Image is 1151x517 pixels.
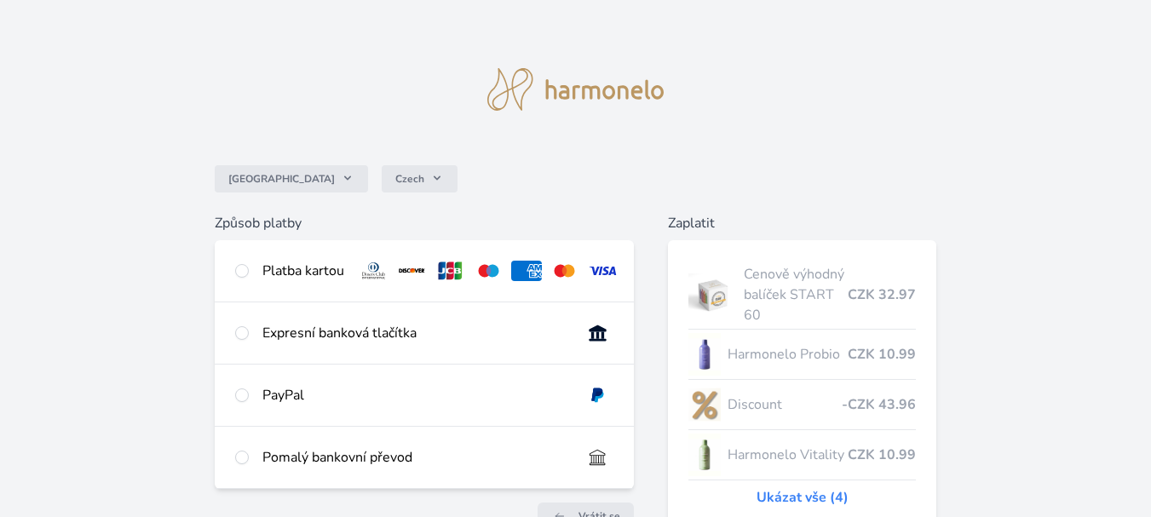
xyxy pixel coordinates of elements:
div: Expresní banková tlačítka [262,323,568,343]
h6: Zaplatit [668,213,936,233]
div: PayPal [262,385,568,405]
img: amex.svg [511,261,543,281]
div: Platba kartou [262,261,344,281]
span: -CZK 43.96 [842,394,916,415]
span: [GEOGRAPHIC_DATA] [228,172,335,186]
span: Discount [728,394,842,415]
button: [GEOGRAPHIC_DATA] [215,165,368,192]
img: mc.svg [549,261,580,281]
img: bankTransfer_IBAN.svg [582,447,613,468]
img: logo.svg [487,68,665,111]
img: onlineBanking_CZ.svg [582,323,613,343]
span: CZK 10.99 [848,445,916,465]
span: Cenově výhodný balíček START 60 [744,264,848,325]
img: maestro.svg [473,261,504,281]
img: CLEAN_PROBIO_se_stinem_x-lo.jpg [688,333,721,376]
img: CLEAN_VITALITY_se_stinem_x-lo.jpg [688,434,721,476]
span: Harmonelo Probio [728,344,848,365]
span: Czech [395,172,424,186]
span: CZK 32.97 [848,284,916,305]
div: Pomalý bankovní převod [262,447,568,468]
span: CZK 10.99 [848,344,916,365]
img: discover.svg [396,261,428,281]
img: jcb.svg [435,261,466,281]
img: start.jpg [688,273,737,316]
span: Harmonelo Vitality [728,445,848,465]
img: diners.svg [358,261,389,281]
h6: Způsob platby [215,213,634,233]
img: paypal.svg [582,385,613,405]
img: discount-lo.png [688,383,721,426]
img: visa.svg [587,261,619,281]
button: Czech [382,165,458,192]
a: Ukázat vše (4) [757,487,849,508]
